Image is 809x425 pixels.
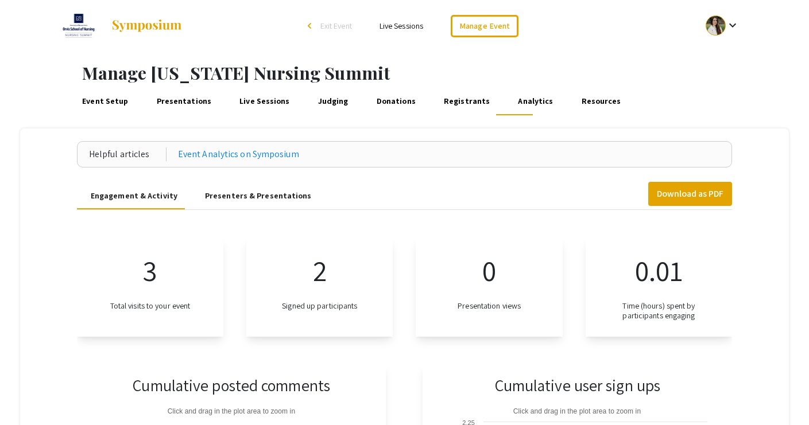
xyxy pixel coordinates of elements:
a: Event Analytics on Symposium [178,147,299,161]
h3: Cumulative user sign ups [495,376,660,395]
h3: Time (hours) spent by participants engaging [604,301,714,321]
app-numeric-analytics: Signed up participants [246,237,393,337]
div: Presenters & Presentations [205,190,312,202]
button: Download as PDF [648,182,732,206]
a: Analytics [516,88,555,115]
a: Registrants [442,88,492,115]
a: Judging [316,88,350,115]
a: Presentations [154,88,213,115]
p: 0 [482,249,496,292]
div: arrow_back_ios [308,22,315,29]
a: Donations [374,88,417,115]
app-numeric-analytics: Presentation views [416,237,562,337]
a: Resources [579,88,623,115]
text: Click and drag in the plot area to zoom in [513,407,641,415]
div: Engagement & Activity [91,190,177,202]
h3: Cumulative posted comments [133,376,330,395]
img: Nevada Nursing Summit [57,11,100,40]
app-numeric-analytics: Time (hours) spent by participants engaging [586,237,732,337]
a: Live Sessions [380,21,423,31]
p: 0.01 [635,249,682,292]
text: Click and drag in the plot area to zoom in [168,407,295,415]
button: Expand account dropdown [694,13,752,38]
a: Event Setup [80,88,130,115]
app-numeric-analytics: Total visits to your event [77,237,223,337]
iframe: Chat [9,373,49,416]
a: Nevada Nursing Summit [57,11,183,40]
a: Manage Event [451,15,518,37]
p: 3 [143,249,157,292]
span: Exit Event [320,21,352,31]
img: Symposium by ForagerOne [111,19,183,33]
mat-icon: Expand account dropdown [726,18,740,32]
div: Helpful articles [89,147,167,161]
p: 2 [313,249,327,292]
h3: Total visits to your event [110,301,191,311]
h1: Manage [US_STATE] Nursing Summit [82,63,809,83]
h3: Signed up participants [282,301,357,311]
h3: Presentation views [458,301,521,311]
a: Live Sessions [238,88,292,115]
